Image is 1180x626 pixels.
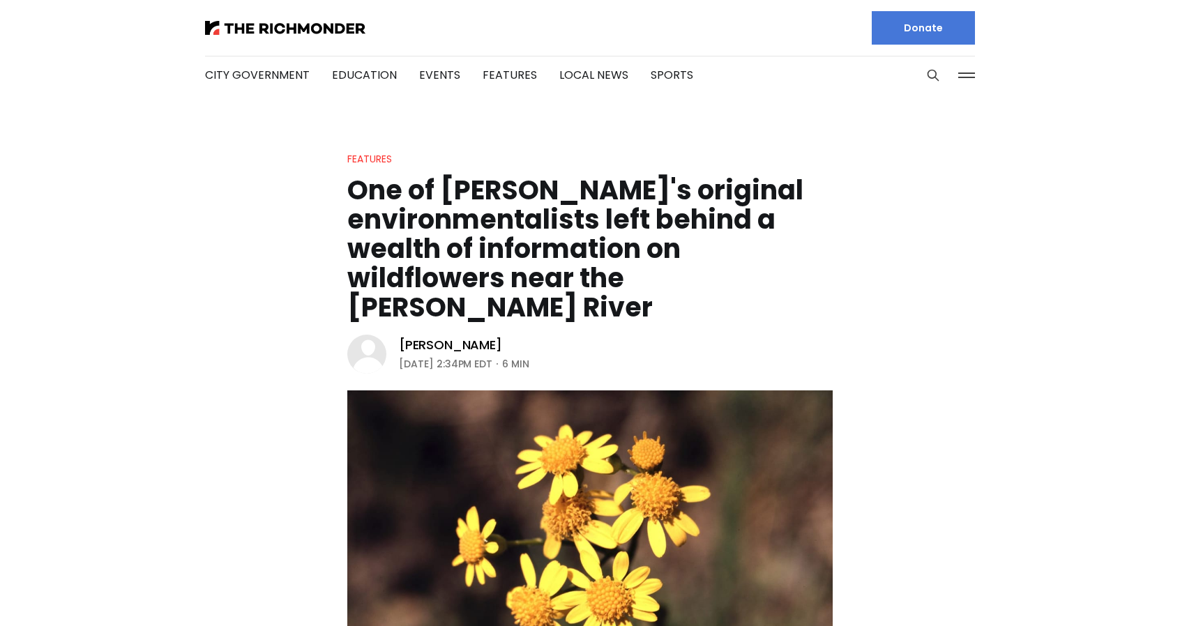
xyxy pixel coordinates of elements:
[651,67,693,83] a: Sports
[205,67,310,83] a: City Government
[923,65,944,86] button: Search this site
[332,67,397,83] a: Education
[347,176,833,322] h1: One of [PERSON_NAME]'s original environmentalists left behind a wealth of information on wildflow...
[205,21,365,35] img: The Richmonder
[347,152,392,166] a: Features
[419,67,460,83] a: Events
[399,356,492,372] time: [DATE] 2:34PM EDT
[559,67,628,83] a: Local News
[872,11,975,45] a: Donate
[399,337,502,353] a: [PERSON_NAME]
[1062,558,1180,626] iframe: portal-trigger
[483,67,537,83] a: Features
[502,356,529,372] span: 6 min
